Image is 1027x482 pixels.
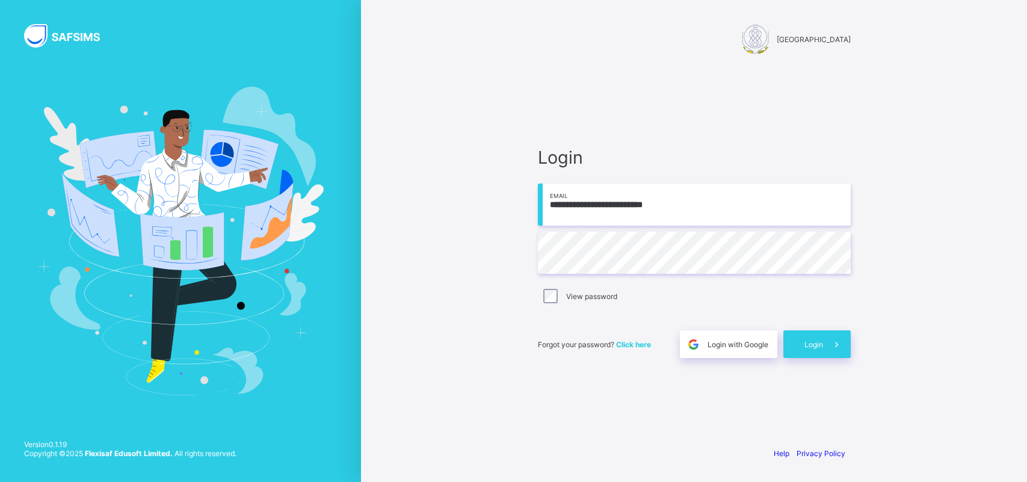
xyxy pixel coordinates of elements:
[804,340,823,349] span: Login
[616,340,651,349] a: Click here
[538,340,651,349] span: Forgot your password?
[566,292,617,301] label: View password
[708,340,768,349] span: Login with Google
[24,440,236,449] span: Version 0.1.19
[85,449,173,458] strong: Flexisaf Edusoft Limited.
[538,147,851,168] span: Login
[37,87,324,395] img: Hero Image
[24,24,114,48] img: SAFSIMS Logo
[686,338,700,351] img: google.396cfc9801f0270233282035f929180a.svg
[777,35,851,44] span: [GEOGRAPHIC_DATA]
[774,449,789,458] a: Help
[24,449,236,458] span: Copyright © 2025 All rights reserved.
[797,449,845,458] a: Privacy Policy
